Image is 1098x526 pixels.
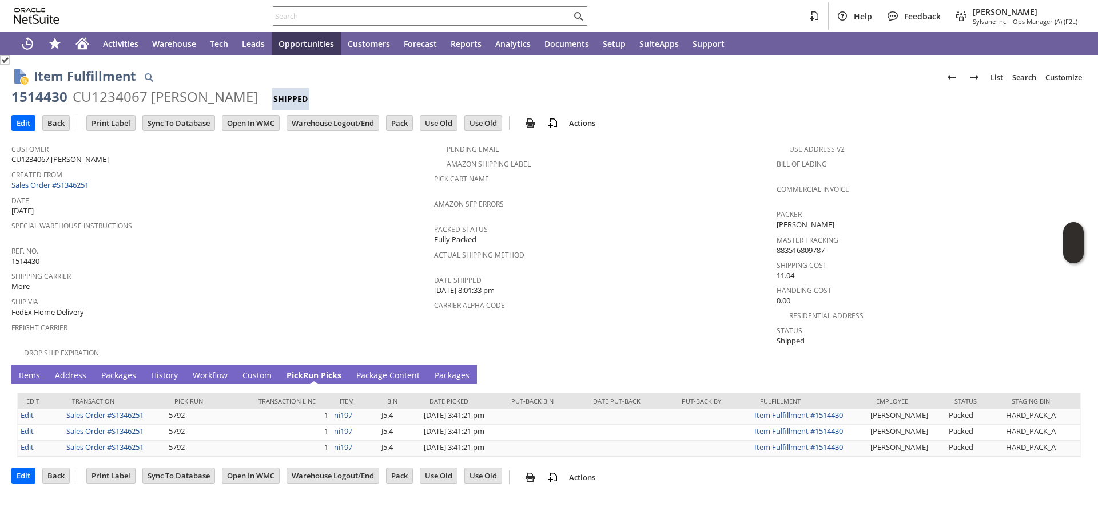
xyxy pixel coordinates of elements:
[142,70,156,84] img: Quick Find
[11,154,109,165] span: CU1234067 [PERSON_NAME]
[11,323,67,333] a: Freight Carrier
[11,246,38,256] a: Ref. No.
[12,468,35,483] input: Edit
[203,32,235,55] a: Tech
[190,370,230,382] a: Workflow
[946,409,1003,425] td: Packed
[166,409,231,425] td: 5792
[11,144,49,154] a: Customer
[632,32,686,55] a: SuiteApps
[465,468,502,483] input: Use Old
[11,205,34,216] span: [DATE]
[434,199,504,209] a: Amazon SFP Errors
[148,370,181,382] a: History
[420,116,457,130] input: Use Old
[87,468,135,483] input: Print Label
[16,370,43,382] a: Items
[231,441,331,457] td: 1
[754,442,843,452] a: Item Fulfillment #1514430
[43,116,69,130] input: Back
[387,468,412,483] input: Pack
[682,397,743,405] div: Put-back By
[777,335,805,346] span: Shipped
[523,470,537,484] img: print.svg
[273,9,571,23] input: Search
[287,468,379,483] input: Warehouse Logout/End
[240,397,323,405] div: Transaction Line
[166,441,231,457] td: 5792
[777,286,832,295] a: Handling Cost
[66,410,144,420] a: Sales Order #S1346251
[43,468,69,483] input: Back
[240,370,274,382] a: Custom
[334,426,352,436] a: ni197
[868,425,946,441] td: [PERSON_NAME]
[421,425,503,441] td: [DATE] 3:41:21 pm
[868,409,946,425] td: [PERSON_NAME]
[11,221,132,231] a: Special Warehouse Instructions
[242,370,248,381] span: C
[1013,17,1077,26] span: Ops Manager (A) (F2L)
[421,441,503,457] td: [DATE] 3:41:21 pm
[235,32,272,55] a: Leads
[21,442,34,452] a: Edit
[564,118,600,128] a: Actions
[444,32,488,55] a: Reports
[272,88,309,110] div: Shipped
[14,32,41,55] a: Recent Records
[174,397,222,405] div: Pick Run
[429,397,494,405] div: Date Picked
[66,426,144,436] a: Sales Order #S1346251
[11,180,91,190] a: Sales Order #S1346251
[21,426,34,436] a: Edit
[101,370,106,381] span: P
[11,88,67,106] div: 1514430
[1003,409,1080,425] td: HARD_PACK_A
[19,370,21,381] span: I
[210,38,228,49] span: Tech
[1063,222,1084,263] iframe: Click here to launch Oracle Guided Learning Help Panel
[447,144,499,154] a: Pending Email
[777,219,834,230] span: [PERSON_NAME]
[404,38,437,49] span: Forecast
[868,441,946,457] td: [PERSON_NAME]
[593,397,664,405] div: Date Put-back
[544,38,589,49] span: Documents
[397,32,444,55] a: Forecast
[904,11,941,22] span: Feedback
[11,281,30,292] span: More
[222,116,279,130] input: Open In WMC
[968,70,981,84] img: Next
[451,38,482,49] span: Reports
[434,250,524,260] a: Actual Shipping Method
[26,397,55,405] div: Edit
[69,32,96,55] a: Home
[73,88,258,106] div: CU1234067 [PERSON_NAME]
[143,468,214,483] input: Sync To Database
[434,300,505,310] a: Carrier Alpha Code
[777,184,849,194] a: Commercial Invoice
[353,370,423,382] a: Package Content
[777,326,802,335] a: Status
[96,32,145,55] a: Activities
[1008,17,1011,26] span: -
[98,370,139,382] a: Packages
[447,159,531,169] a: Amazon Shipping Label
[103,38,138,49] span: Activities
[34,66,136,85] h1: Item Fulfillment
[145,32,203,55] a: Warehouse
[420,468,457,483] input: Use Old
[298,370,303,381] span: k
[546,116,560,130] img: add-record.svg
[66,442,144,452] a: Sales Order #S1346251
[777,235,838,245] a: Master Tracking
[973,6,1077,17] span: [PERSON_NAME]
[421,409,503,425] td: [DATE] 3:41:21 pm
[340,397,370,405] div: Item
[465,116,502,130] input: Use Old
[945,70,958,84] img: Previous
[272,32,341,55] a: Opportunities
[151,370,157,381] span: H
[284,370,344,382] a: PickRun Picks
[789,144,845,154] a: Use Address V2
